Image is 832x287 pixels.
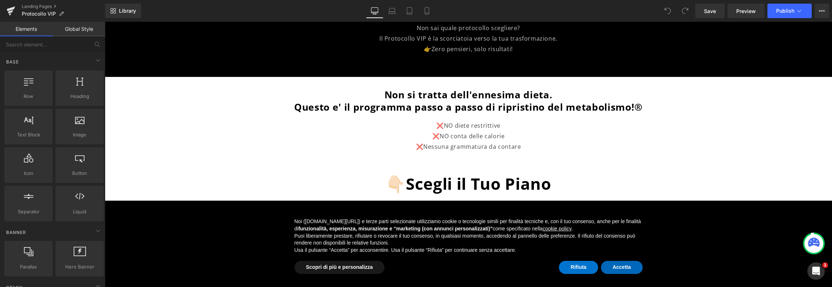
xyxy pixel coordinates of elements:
[190,225,538,232] p: Usa il pulsante “Accetta” per acconsentire. Usa il pulsante “Rifiuta” per continuare senza accett...
[22,11,56,17] span: Protocollo VIP
[58,169,102,177] span: Button
[58,93,102,100] span: Heading
[7,93,50,100] span: Row
[280,66,448,79] span: Non si tratta dell'ennesima dieta.
[822,262,828,268] span: 1
[454,239,493,252] button: Rifiuta
[7,208,50,216] span: Separator
[281,151,446,173] span: 👇🏻Scegli il Tuo Piano
[678,4,692,18] button: Redo
[736,7,756,15] span: Preview
[728,4,765,18] a: Preview
[815,4,829,18] button: More
[660,4,675,18] button: Undo
[58,208,102,216] span: Liquid
[776,8,794,14] span: Publish
[190,211,538,225] p: Puoi liberamente prestare, rifiutare o revocare il tuo consenso, in qualsiasi momento, accedendo ...
[53,22,105,36] a: Global Style
[5,58,20,65] span: Base
[383,4,401,18] a: Laptop
[119,8,136,14] span: Library
[190,239,280,252] button: Scopri di più e personalizza
[7,131,50,139] span: Text Block
[193,204,388,210] strong: funzionalità, esperienza, misurazione e “marketing (con annunci personalizzati)”
[767,4,812,18] button: Publish
[73,120,655,130] p: ❌Nessuna grammatura da contare
[58,263,102,271] span: Hero Banner
[418,4,436,18] a: Mobile
[807,262,825,280] iframe: Intercom live chat
[5,229,27,236] span: Banner
[401,4,418,18] a: Tablet
[58,131,102,139] span: Image
[704,7,716,15] span: Save
[7,263,50,271] span: Parallax
[190,196,538,210] p: Noi ([DOMAIN_NAME][URL]) e terze parti selezionate utilizziamo cookie o tecnologie simili per fin...
[366,4,383,18] a: Desktop
[105,4,141,18] a: New Library
[73,99,655,120] p: ❌NO diete restrittive ❌NO conta delle calorie
[22,4,105,9] a: Landing Pages
[496,239,538,252] button: Accetta
[189,79,538,92] span: Questo e' il programma passo a passo di ripristino del metabolismo!®
[7,169,50,177] span: Icon
[438,204,466,210] a: cookie policy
